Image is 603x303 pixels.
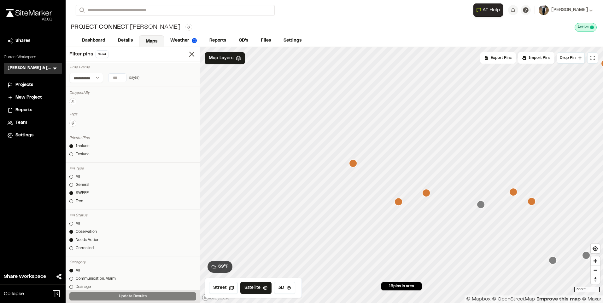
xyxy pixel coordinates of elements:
span: Active [577,25,589,30]
button: Update Results [69,292,196,300]
img: User [539,5,549,15]
div: Map marker [422,189,430,197]
button: Satellite [240,282,272,294]
button: [PERSON_NAME] [539,5,593,15]
button: 69°F [208,261,232,273]
a: Maxar [582,297,601,301]
div: Map marker [582,251,590,260]
div: Pin Status [69,213,196,218]
div: All [76,174,80,180]
span: Collapse [4,290,24,298]
a: Settings [8,132,58,139]
a: Mapbox [466,297,491,301]
a: Files [255,35,277,47]
button: Reset [96,50,108,58]
div: All [76,268,80,273]
button: Zoom out [591,266,600,275]
span: This project is active and counting against your active project count. [590,26,594,29]
a: Maps [139,35,164,47]
h3: [PERSON_NAME] & [PERSON_NAME] [8,65,52,71]
div: General [76,182,89,188]
div: Time Frame [69,65,196,70]
img: rebrand.png [6,9,52,17]
a: Details [112,35,139,47]
div: Exclude [76,151,90,157]
a: Weather [164,35,203,47]
span: AI Help [483,6,500,14]
div: Oh geez...please don't... [6,17,52,22]
div: Map marker [395,198,403,206]
a: Team [8,119,58,126]
div: Map marker [549,256,557,265]
a: Shares [8,37,58,44]
div: This project is active and counting against your active project count. [575,23,597,32]
span: Import Pins [529,55,550,61]
span: Reports [15,107,32,114]
span: Project Connect [71,23,129,32]
div: Open AI Assistant [473,3,506,17]
div: Private Pins [69,135,196,141]
a: New Project [8,94,58,101]
span: Filter pins [69,50,93,58]
div: 500 ft [574,287,600,292]
span: Export Pins [491,55,512,61]
div: Corrected [76,245,94,251]
span: Drop Pin [560,55,576,61]
div: Map marker [477,201,485,209]
span: Team [15,119,27,126]
button: Drop Pin [557,52,585,64]
div: All [76,221,80,226]
div: Map marker [349,159,357,168]
div: Tree [76,198,83,204]
span: 13 pins in area [389,283,414,289]
div: Category [69,260,196,265]
span: New Project [15,94,42,101]
button: Search [76,5,87,15]
button: Zoom in [591,256,600,266]
button: Edit Tags [69,120,76,127]
div: Pin Type [69,166,196,171]
div: [PERSON_NAME] [71,23,180,32]
div: No pins available to export [480,52,516,64]
span: Share Workspace [4,273,46,280]
div: Drainage [76,284,91,290]
a: Projects [8,82,58,89]
a: OpenStreetMap [492,297,535,301]
a: CD's [232,35,255,47]
a: Dashboard [76,35,112,47]
div: Map marker [509,188,518,196]
div: Needs Action [76,237,99,243]
a: Settings [277,35,308,47]
a: Reports [8,107,58,114]
div: Tags [69,111,196,117]
div: Import Pins into your project [518,52,554,64]
span: Map Layers [209,55,233,62]
p: Current Workspace [4,54,62,60]
span: 69 ° F [218,263,229,270]
span: Settings [15,132,33,139]
div: Dropped By [69,90,196,96]
div: Map marker [528,197,536,206]
button: Find my location [591,244,600,253]
button: Street [209,282,238,294]
div: SWPPP [76,190,89,196]
span: Projects [15,82,33,89]
div: day(s) [129,75,139,81]
span: Shares [15,37,30,44]
a: Reports [203,35,232,47]
canvas: Map [200,47,603,303]
div: Observation [76,229,97,235]
button: 3D [274,282,295,294]
button: Reset bearing to north [591,275,600,284]
a: Mapbox logo [202,294,230,301]
button: Open AI Assistant [473,3,503,17]
img: precipai.png [192,38,197,43]
span: [PERSON_NAME] [551,7,588,14]
div: Communication, Alarm [76,276,116,282]
a: Map feedback [537,297,581,301]
div: Include [76,143,90,149]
